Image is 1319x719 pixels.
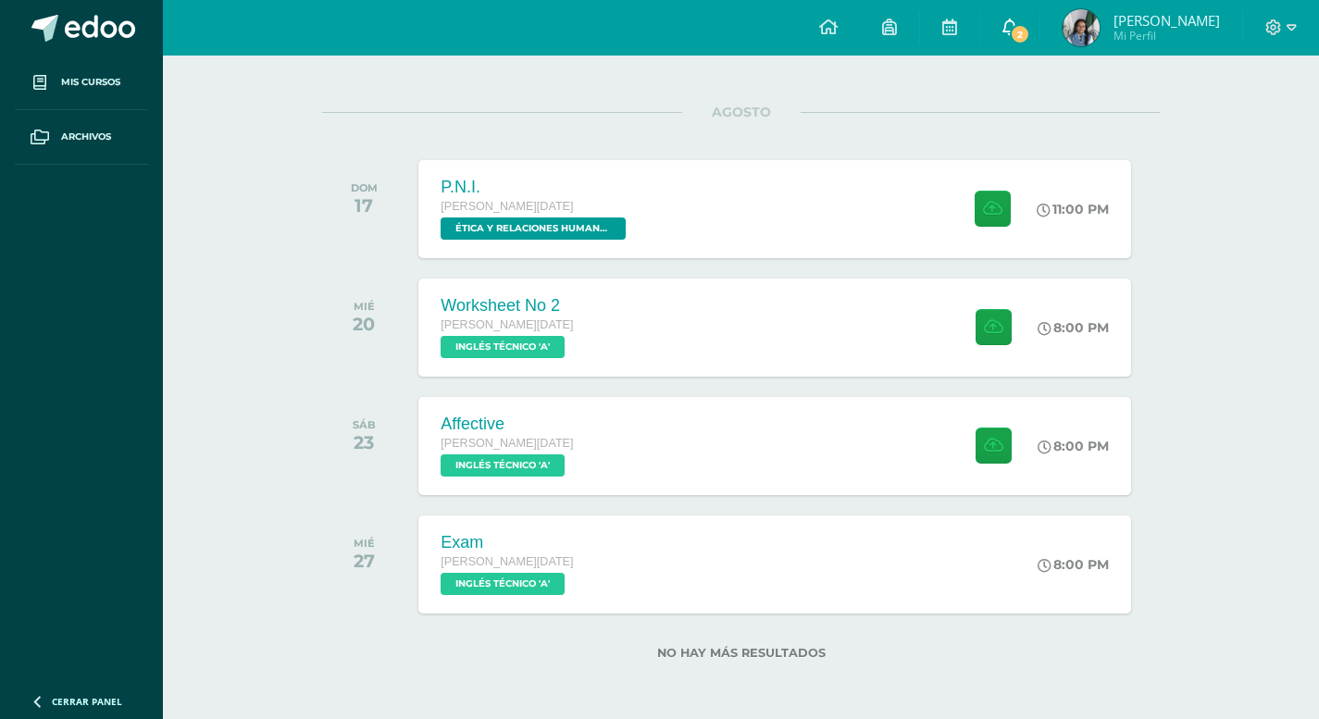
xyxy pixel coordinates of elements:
div: 8:00 PM [1038,438,1109,454]
span: AGOSTO [682,104,801,120]
div: 8:00 PM [1038,319,1109,336]
span: Mis cursos [61,75,120,90]
div: P.N.I. [441,178,630,197]
div: MIÉ [354,537,375,550]
div: 11:00 PM [1037,201,1109,217]
span: INGLÉS TÉCNICO 'A' [441,336,565,358]
span: Cerrar panel [52,695,122,708]
span: [PERSON_NAME][DATE] [441,437,573,450]
span: Archivos [61,130,111,144]
a: Archivos [15,110,148,165]
span: [PERSON_NAME][DATE] [441,318,573,331]
label: No hay más resultados [322,646,1160,660]
span: 2 [1010,24,1030,44]
span: [PERSON_NAME][DATE] [441,555,573,568]
div: 20 [353,313,375,335]
span: INGLÉS TÉCNICO 'A' [441,573,565,595]
div: Exam [441,533,573,552]
img: fae321184ea21e878a53b5b85abb85fe.png [1063,9,1100,46]
div: Worksheet No 2 [441,296,573,316]
div: 27 [354,550,375,572]
span: INGLÉS TÉCNICO 'A' [441,454,565,477]
span: [PERSON_NAME] [1114,11,1220,30]
div: Affective [441,415,573,434]
div: MIÉ [353,300,375,313]
div: 8:00 PM [1038,556,1109,573]
div: SÁB [353,418,376,431]
span: Mi Perfil [1114,28,1220,43]
a: Mis cursos [15,56,148,110]
div: 23 [353,431,376,453]
span: [PERSON_NAME][DATE] [441,200,573,213]
div: 17 [351,194,378,217]
span: ÉTICA Y RELACIONES HUMANAS 'A' [441,217,626,240]
div: DOM [351,181,378,194]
